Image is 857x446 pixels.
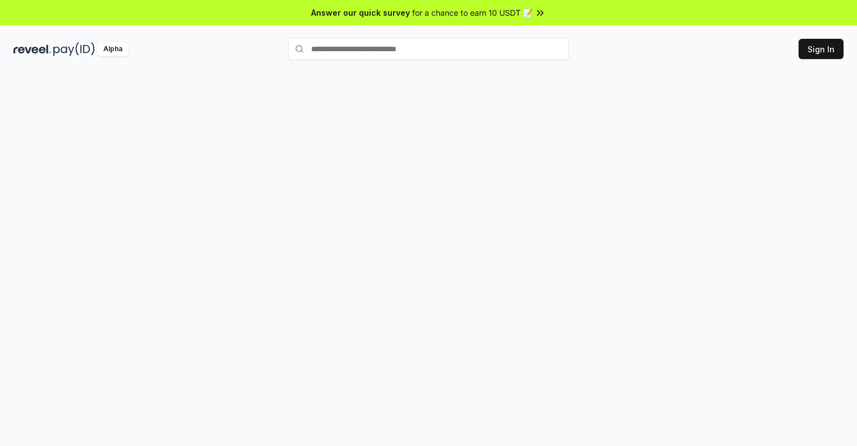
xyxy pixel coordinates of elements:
[412,7,532,19] span: for a chance to earn 10 USDT 📝
[799,39,844,59] button: Sign In
[97,42,129,56] div: Alpha
[311,7,410,19] span: Answer our quick survey
[53,42,95,56] img: pay_id
[13,42,51,56] img: reveel_dark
